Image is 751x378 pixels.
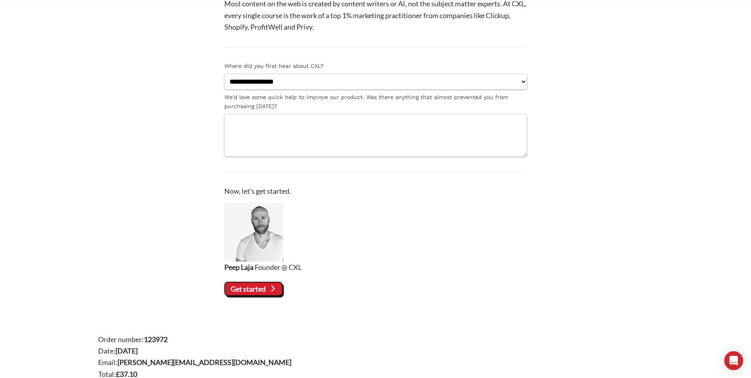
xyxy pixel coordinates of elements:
[98,345,663,357] li: Date:
[117,358,291,367] strong: [PERSON_NAME][EMAIL_ADDRESS][DOMAIN_NAME]
[224,93,527,111] label: We'd love some quick help to improve our product. Was there anything that almost prevented you fr...
[144,335,168,344] strong: 123972
[224,282,283,296] vaadin-button: Get started
[224,62,527,71] label: Where did you first hear about CXL?
[255,263,302,271] span: Founder @ CXL
[98,357,663,368] li: Email:
[224,202,283,262] img: Peep Laja, Founder @ CXL
[98,334,663,345] li: Order number:
[724,351,743,370] div: Open Intercom Messenger
[116,346,138,355] strong: [DATE]
[224,263,253,271] strong: Peep Laja
[224,185,527,197] p: Now, let's get started.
